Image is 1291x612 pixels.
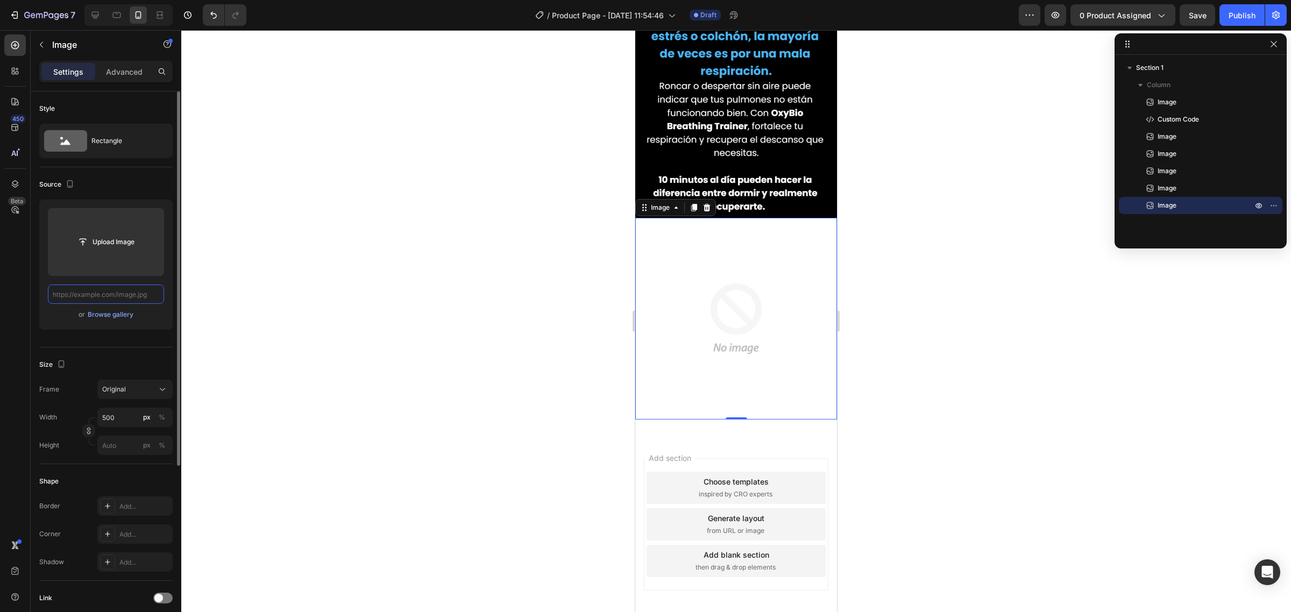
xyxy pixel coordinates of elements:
span: / [547,10,550,21]
div: Beta [8,197,26,205]
span: Column [1147,80,1171,90]
span: Section 1 [1136,62,1164,73]
p: Settings [53,66,83,77]
button: % [140,439,153,452]
button: Browse gallery [87,309,134,320]
button: 7 [4,4,80,26]
span: Draft [700,10,717,20]
div: Browse gallery [88,310,133,319]
div: Rectangle [91,129,157,153]
span: 0 product assigned [1080,10,1151,21]
span: Image [1158,148,1176,159]
label: Width [39,412,57,422]
span: Image [1158,166,1176,176]
button: Save [1180,4,1215,26]
button: Original [97,380,173,399]
label: Frame [39,385,59,394]
div: Open Intercom Messenger [1254,559,1280,585]
div: Style [39,104,55,113]
div: Source [39,177,76,192]
div: Shape [39,476,59,486]
span: Save [1189,11,1207,20]
button: Upload Image [68,232,144,252]
label: Height [39,440,59,450]
span: Custom Code [1158,114,1199,125]
div: 450 [10,115,26,123]
button: % [140,411,153,424]
div: % [159,440,165,450]
p: Advanced [106,66,143,77]
div: Undo/Redo [203,4,246,26]
span: Image [1158,131,1176,142]
button: Publish [1219,4,1265,26]
span: or [79,308,85,321]
p: Image [52,38,144,51]
span: Original [102,385,126,394]
span: Image [1158,183,1176,194]
span: Image [1158,200,1176,211]
button: px [155,439,168,452]
span: Product Page - [DATE] 11:54:46 [552,10,664,21]
input: px% [97,436,173,455]
button: px [155,411,168,424]
div: Size [39,358,68,372]
div: Link [39,593,52,603]
div: Add... [119,502,170,511]
button: 0 product assigned [1070,4,1175,26]
input: px% [97,408,173,427]
div: px [143,440,151,450]
p: 7 [70,9,75,22]
div: Add... [119,558,170,567]
div: Corner [39,529,61,539]
div: px [143,412,151,422]
span: Image [1158,97,1176,108]
div: Shadow [39,557,64,567]
input: https://example.com/image.jpg [48,284,164,304]
div: % [159,412,165,422]
div: Border [39,501,60,511]
iframe: Design area [635,30,837,612]
div: Add... [119,530,170,539]
div: Publish [1229,10,1255,21]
